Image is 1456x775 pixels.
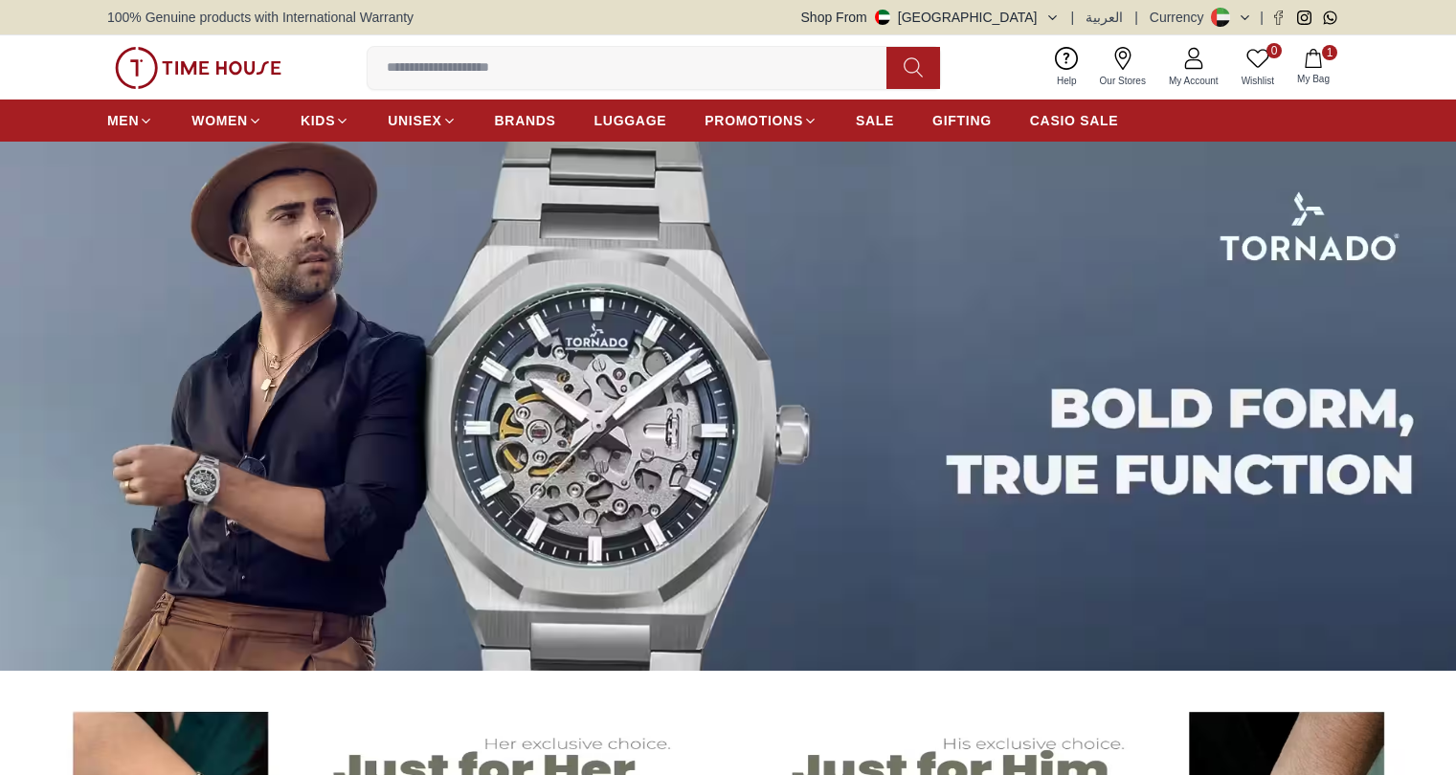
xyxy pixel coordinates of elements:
span: 100% Genuine products with International Warranty [107,8,414,27]
span: LUGGAGE [594,111,667,130]
span: | [1134,8,1138,27]
a: Our Stores [1088,43,1157,92]
span: My Bag [1289,72,1337,86]
a: LUGGAGE [594,103,667,138]
a: Facebook [1271,11,1286,25]
img: ... [115,47,281,89]
a: PROMOTIONS [705,103,818,138]
div: Currency [1150,8,1212,27]
span: SALE [856,111,894,130]
a: Whatsapp [1323,11,1337,25]
a: SALE [856,103,894,138]
span: KIDS [301,111,335,130]
a: BRANDS [495,103,556,138]
span: BRANDS [495,111,556,130]
a: KIDS [301,103,349,138]
a: CASIO SALE [1030,103,1119,138]
span: MEN [107,111,139,130]
span: CASIO SALE [1030,111,1119,130]
span: WOMEN [191,111,248,130]
span: | [1071,8,1075,27]
a: MEN [107,103,153,138]
span: Help [1049,74,1085,88]
button: 1My Bag [1286,45,1341,90]
a: UNISEX [388,103,456,138]
a: GIFTING [932,103,992,138]
span: GIFTING [932,111,992,130]
span: My Account [1161,74,1226,88]
span: 0 [1266,43,1282,58]
a: 0Wishlist [1230,43,1286,92]
button: Shop From[GEOGRAPHIC_DATA] [801,8,1060,27]
a: Help [1045,43,1088,92]
span: | [1260,8,1264,27]
span: 1 [1322,45,1337,60]
a: WOMEN [191,103,262,138]
img: United Arab Emirates [875,10,890,25]
span: PROMOTIONS [705,111,803,130]
button: العربية [1086,8,1123,27]
span: UNISEX [388,111,441,130]
span: Our Stores [1092,74,1154,88]
span: Wishlist [1234,74,1282,88]
a: Instagram [1297,11,1311,25]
